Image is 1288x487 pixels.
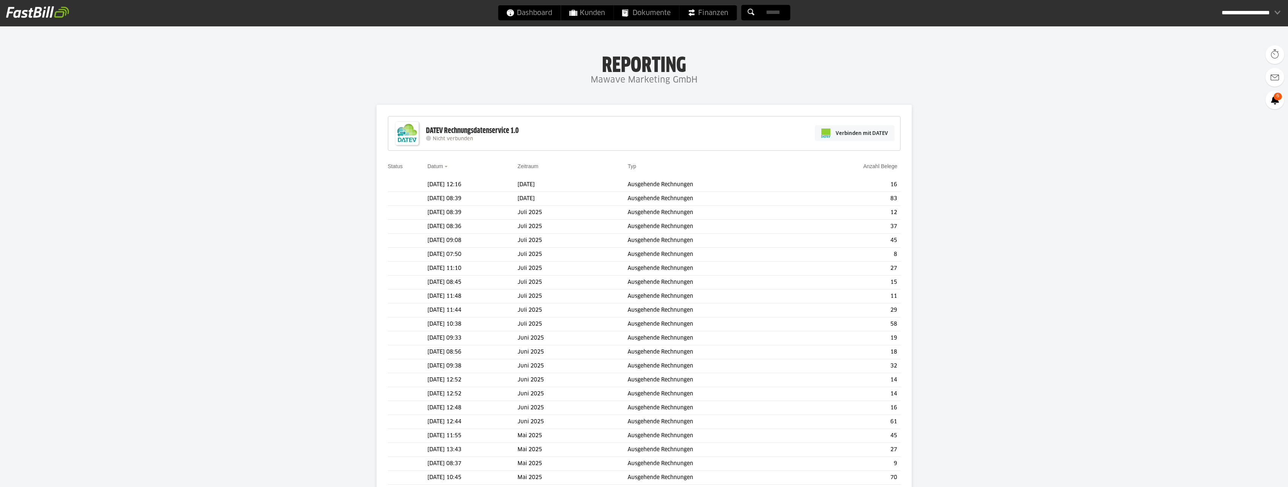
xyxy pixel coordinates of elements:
img: DATEV-Datenservice Logo [392,118,422,149]
td: Juni 2025 [518,359,628,373]
td: [DATE] 07:50 [427,248,518,262]
td: Mai 2025 [518,457,628,471]
td: [DATE] 08:39 [427,206,518,220]
td: Ausgehende Rechnungen [628,178,802,192]
td: [DATE] 11:10 [427,262,518,276]
td: 45 [802,234,900,248]
td: Ausgehende Rechnungen [628,415,802,429]
td: Juli 2025 [518,289,628,303]
td: [DATE] [518,178,628,192]
td: Ausgehende Rechnungen [628,206,802,220]
span: Verbinden mit DATEV [836,129,888,137]
h1: Reporting [75,53,1213,73]
div: DATEV Rechnungsdatenservice 1.0 [426,126,519,136]
td: 9 [802,457,900,471]
td: Ausgehende Rechnungen [628,234,802,248]
span: Nicht verbunden [433,136,473,141]
iframe: Öffnet ein Widget, in dem Sie weitere Informationen finden [1230,464,1280,483]
td: [DATE] 11:48 [427,289,518,303]
td: Juli 2025 [518,206,628,220]
a: Dashboard [498,5,561,20]
td: [DATE] 08:56 [427,345,518,359]
td: Ausgehende Rechnungen [628,401,802,415]
td: [DATE] 13:43 [427,443,518,457]
img: pi-datev-logo-farbig-24.svg [821,129,830,138]
a: Typ [628,163,636,169]
td: 14 [802,387,900,401]
a: Finanzen [679,5,737,20]
td: [DATE] [518,192,628,206]
td: Ausgehende Rechnungen [628,248,802,262]
td: [DATE] 12:44 [427,415,518,429]
td: 29 [802,303,900,317]
td: Juli 2025 [518,317,628,331]
td: [DATE] 12:16 [427,178,518,192]
span: 6 [1274,93,1282,100]
td: Juli 2025 [518,220,628,234]
td: Ausgehende Rechnungen [628,429,802,443]
td: 32 [802,359,900,373]
td: Ausgehende Rechnungen [628,443,802,457]
td: Mai 2025 [518,443,628,457]
a: Status [388,163,403,169]
td: 58 [802,317,900,331]
td: 16 [802,401,900,415]
a: Dokumente [614,5,679,20]
td: [DATE] 09:33 [427,331,518,345]
td: Ausgehende Rechnungen [628,359,802,373]
td: 83 [802,192,900,206]
td: 27 [802,262,900,276]
td: Juli 2025 [518,248,628,262]
a: Datum [427,163,443,169]
a: Kunden [561,5,613,20]
td: 15 [802,276,900,289]
td: [DATE] 09:38 [427,359,518,373]
td: [DATE] 09:08 [427,234,518,248]
a: Zeitraum [518,163,538,169]
td: [DATE] 08:45 [427,276,518,289]
td: Ausgehende Rechnungen [628,457,802,471]
td: 18 [802,345,900,359]
img: sort_desc.gif [444,166,449,167]
a: 6 [1265,90,1284,109]
td: Ausgehende Rechnungen [628,276,802,289]
td: [DATE] 10:45 [427,471,518,485]
td: Ausgehende Rechnungen [628,317,802,331]
td: [DATE] 08:36 [427,220,518,234]
img: fastbill_logo_white.png [6,6,69,18]
td: Ausgehende Rechnungen [628,373,802,387]
td: Juli 2025 [518,262,628,276]
td: 37 [802,220,900,234]
td: Ausgehende Rechnungen [628,192,802,206]
td: Ausgehende Rechnungen [628,303,802,317]
td: [DATE] 08:39 [427,192,518,206]
td: Juli 2025 [518,234,628,248]
td: Juni 2025 [518,387,628,401]
td: Ausgehende Rechnungen [628,471,802,485]
td: [DATE] 12:48 [427,401,518,415]
td: Juni 2025 [518,401,628,415]
span: Finanzen [688,5,728,20]
td: 27 [802,443,900,457]
td: Juni 2025 [518,415,628,429]
td: Ausgehende Rechnungen [628,331,802,345]
td: [DATE] 12:52 [427,373,518,387]
td: 11 [802,289,900,303]
td: 61 [802,415,900,429]
td: [DATE] 08:37 [427,457,518,471]
td: Mai 2025 [518,429,628,443]
td: 45 [802,429,900,443]
span: Dokumente [622,5,671,20]
td: [DATE] 11:44 [427,303,518,317]
span: Dashboard [506,5,552,20]
td: Ausgehende Rechnungen [628,345,802,359]
td: 12 [802,206,900,220]
td: [DATE] 11:55 [427,429,518,443]
td: Juli 2025 [518,303,628,317]
td: Ausgehende Rechnungen [628,262,802,276]
a: Anzahl Belege [863,163,897,169]
td: Mai 2025 [518,471,628,485]
a: Verbinden mit DATEV [815,125,894,141]
td: 14 [802,373,900,387]
td: Juni 2025 [518,373,628,387]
